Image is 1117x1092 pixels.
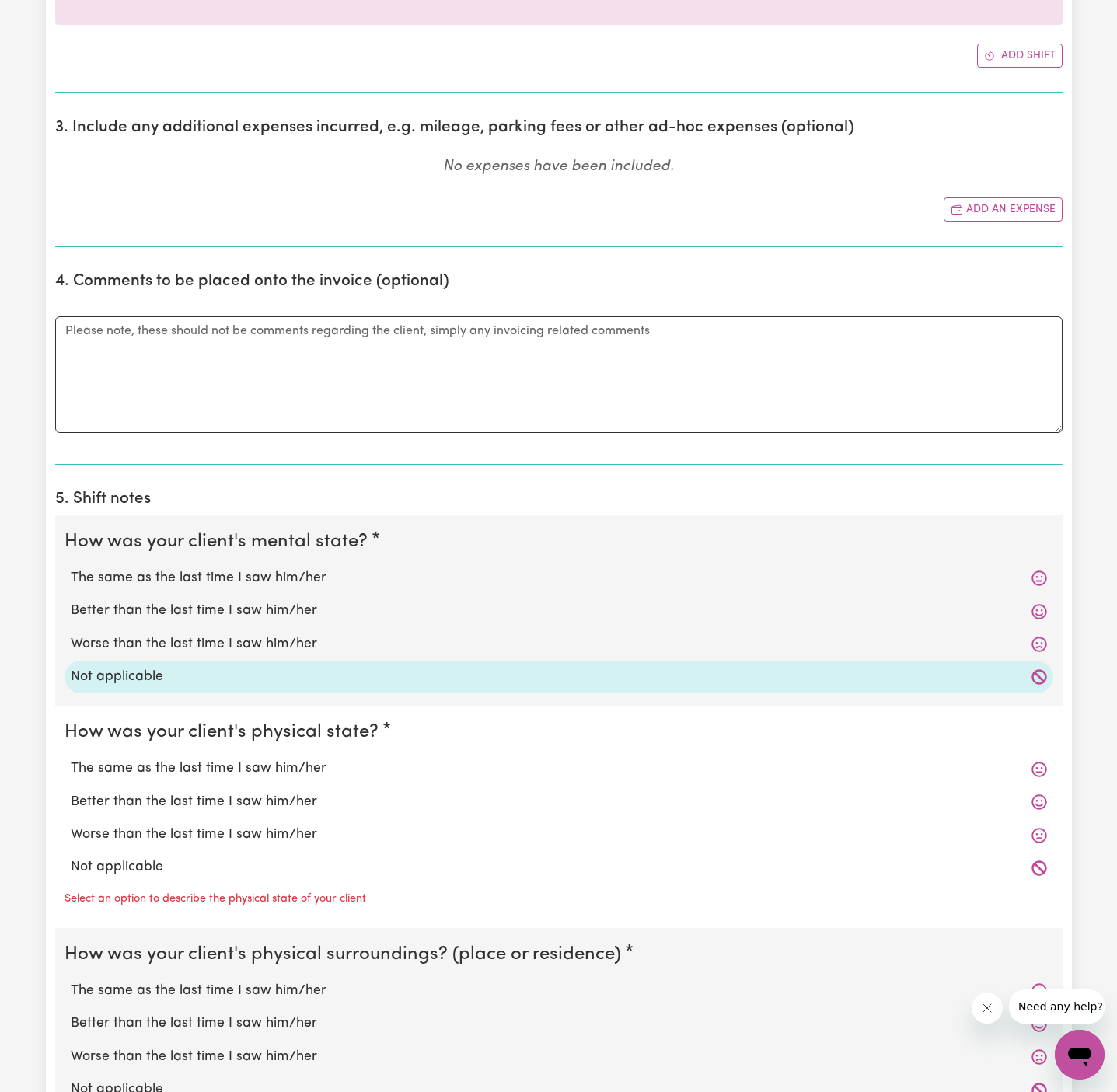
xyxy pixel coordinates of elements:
label: Worse than the last time I saw him/her [71,825,1047,845]
h2: 5. Shift notes [55,490,1063,509]
legend: How was your client's physical surroundings? (place or residence) [65,940,627,968]
label: Not applicable [71,667,1047,687]
legend: How was your client's physical state? [65,718,385,746]
p: Select an option to describe the physical state of your client [65,891,366,908]
legend: How was your client's mental state? [65,528,374,556]
label: Better than the last time I saw him/her [71,1014,1047,1034]
label: Worse than the last time I saw him/her [71,634,1047,654]
h2: 3. Include any additional expenses incurred, e.g. mileage, parking fees or other ad-hoc expenses ... [55,118,1063,138]
label: Not applicable [71,857,1047,877]
button: Add another expense [944,197,1063,222]
iframe: Button to launch messaging window [1055,1030,1105,1080]
h2: 4. Comments to be placed onto the invoice (optional) [55,272,1063,291]
label: Better than the last time I saw him/her [71,792,1047,812]
button: Add another shift [977,44,1063,68]
iframe: Close message [972,993,1003,1024]
label: The same as the last time I saw him/her [71,981,1047,1001]
iframe: Message from company [1009,989,1105,1024]
label: The same as the last time I saw him/her [71,568,1047,588]
label: Better than the last time I saw him/her [71,601,1047,621]
label: The same as the last time I saw him/her [71,759,1047,779]
em: No expenses have been included. [443,159,674,174]
label: Worse than the last time I saw him/her [71,1047,1047,1067]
